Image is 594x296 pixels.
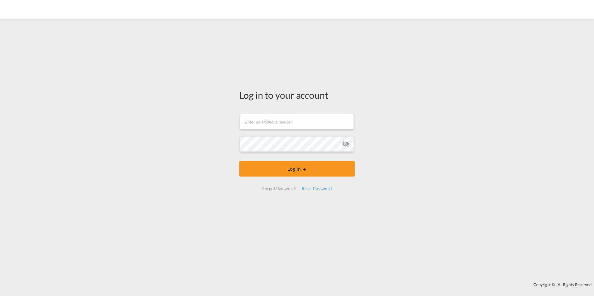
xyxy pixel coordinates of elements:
div: Log in to your account [239,88,355,101]
button: LOGIN [239,161,355,177]
md-icon: icon-eye-off [342,140,350,148]
input: Enter email/phone number [240,114,354,129]
div: Forgot Password? [260,183,299,194]
div: Reset Password [299,183,334,194]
